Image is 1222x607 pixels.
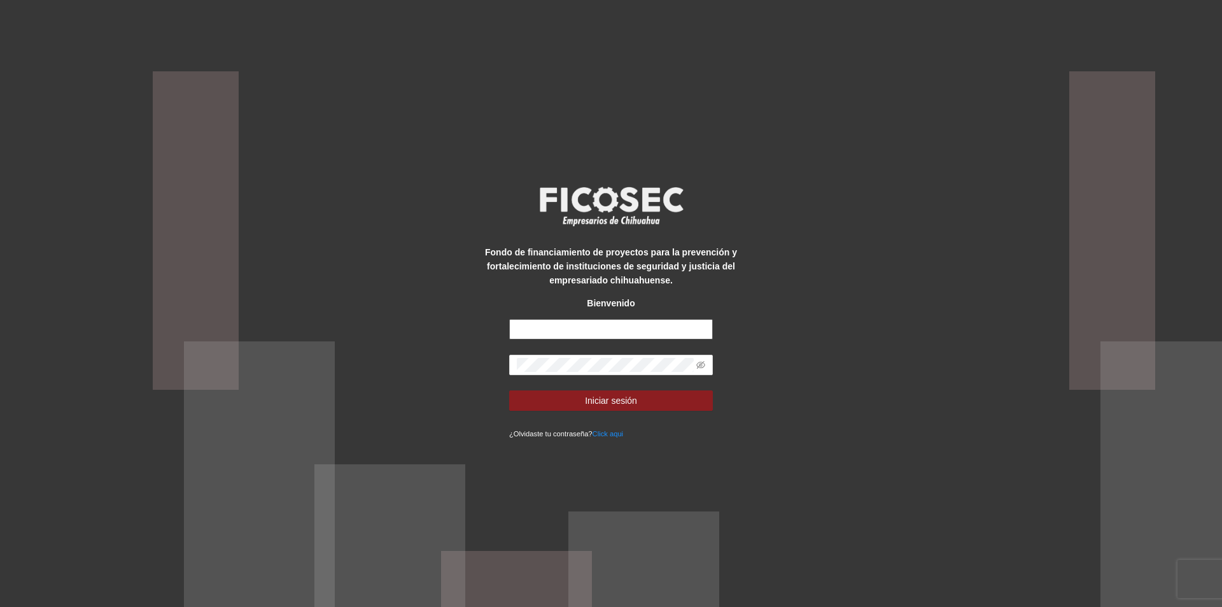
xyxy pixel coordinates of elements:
[509,430,623,438] small: ¿Olvidaste tu contraseña?
[485,247,737,285] strong: Fondo de financiamiento de proyectos para la prevención y fortalecimiento de instituciones de seg...
[585,394,637,408] span: Iniciar sesión
[531,183,691,230] img: logo
[593,430,624,438] a: Click aqui
[696,361,705,369] span: eye-invisible
[509,390,713,411] button: Iniciar sesión
[587,298,635,308] strong: Bienvenido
